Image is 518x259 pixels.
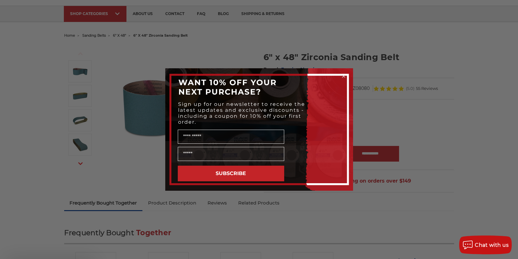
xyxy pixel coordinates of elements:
span: Chat with us [475,242,509,248]
button: Chat with us [459,236,512,254]
button: Close dialog [341,73,347,79]
input: Email [178,147,284,161]
span: WANT 10% OFF YOUR NEXT PURCHASE? [178,78,277,96]
button: SUBSCRIBE [178,166,284,181]
span: Sign up for our newsletter to receive the latest updates and exclusive discounts - including a co... [178,101,305,125]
